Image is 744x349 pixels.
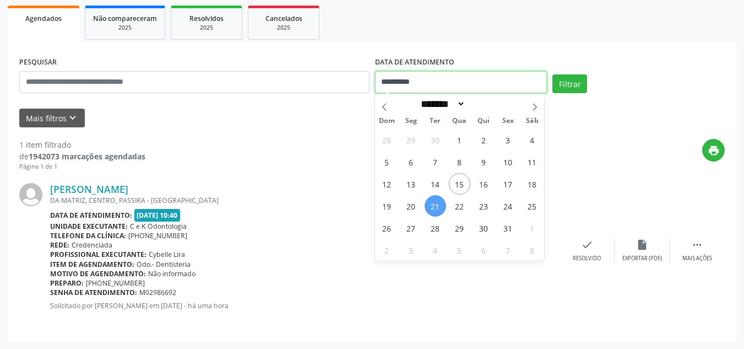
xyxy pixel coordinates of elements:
[376,151,398,173] span: Outubro 5, 2025
[425,151,446,173] span: Outubro 7, 2025
[189,14,224,23] span: Resolvidos
[400,151,422,173] span: Outubro 6, 2025
[522,129,543,151] span: Outubro 4, 2025
[19,54,57,71] label: PESQUISAR
[19,139,145,151] div: 1 item filtrado
[376,239,398,261] span: Novembro 2, 2025
[682,255,712,262] div: Mais ações
[473,129,495,151] span: Outubro 2, 2025
[400,195,422,217] span: Outubro 20, 2025
[375,54,454,71] label: DATA DE ATENDIMENTO
[50,196,560,205] div: DA MATRIZ, CENTRO, PASSIRA - [GEOGRAPHIC_DATA]
[449,173,470,195] span: Outubro 15, 2025
[93,24,157,32] div: 2025
[423,117,447,125] span: Ter
[473,217,495,239] span: Outubro 30, 2025
[636,239,648,251] i: insert_drive_file
[50,278,84,288] b: Preparo:
[400,239,422,261] span: Novembro 3, 2025
[449,129,470,151] span: Outubro 1, 2025
[425,173,446,195] span: Outubro 14, 2025
[552,74,587,93] button: Filtrar
[134,209,181,222] span: [DATE] 10:40
[399,117,423,125] span: Seg
[128,231,187,240] span: [PHONE_NUMBER]
[522,151,543,173] span: Outubro 11, 2025
[449,239,470,261] span: Novembro 5, 2025
[465,98,502,110] input: Year
[702,139,725,162] button: print
[425,217,446,239] span: Outubro 28, 2025
[473,173,495,195] span: Outubro 16, 2025
[50,260,134,269] b: Item de agendamento:
[50,250,146,259] b: Profissional executante:
[376,195,398,217] span: Outubro 19, 2025
[449,195,470,217] span: Outubro 22, 2025
[400,217,422,239] span: Outubro 27, 2025
[29,151,145,162] strong: 1942073 marcações agendadas
[522,217,543,239] span: Novembro 1, 2025
[497,151,519,173] span: Outubro 10, 2025
[265,14,302,23] span: Cancelados
[50,269,146,278] b: Motivo de agendamento:
[708,144,720,157] i: print
[497,217,519,239] span: Outubro 31, 2025
[50,240,69,250] b: Rede:
[50,211,132,220] b: Data de atendimento:
[496,117,520,125] span: Sex
[19,162,145,171] div: Página 1 de 1
[691,239,703,251] i: 
[139,288,176,297] span: M02986692
[471,117,496,125] span: Qui
[497,129,519,151] span: Outubro 3, 2025
[50,222,128,231] b: Unidade executante:
[19,151,145,162] div: de
[425,195,446,217] span: Outubro 21, 2025
[67,112,79,124] i: keyboard_arrow_down
[50,183,128,195] a: [PERSON_NAME]
[149,250,185,259] span: Cybelle Lira
[25,14,62,23] span: Agendados
[50,301,560,310] p: Solicitado por [PERSON_NAME] em [DATE] - há uma hora
[400,173,422,195] span: Outubro 13, 2025
[497,195,519,217] span: Outubro 24, 2025
[50,231,126,240] b: Telefone da clínica:
[473,239,495,261] span: Novembro 6, 2025
[19,109,85,128] button: Mais filtroskeyboard_arrow_down
[425,129,446,151] span: Setembro 30, 2025
[449,151,470,173] span: Outubro 8, 2025
[473,151,495,173] span: Outubro 9, 2025
[522,239,543,261] span: Novembro 8, 2025
[400,129,422,151] span: Setembro 29, 2025
[19,183,42,206] img: img
[179,24,234,32] div: 2025
[522,195,543,217] span: Outubro 25, 2025
[449,217,470,239] span: Outubro 29, 2025
[497,239,519,261] span: Novembro 7, 2025
[137,260,191,269] span: Odo.- Dentisteria
[447,117,471,125] span: Qua
[417,98,466,110] select: Month
[256,24,311,32] div: 2025
[148,269,195,278] span: Não informado
[50,288,137,297] b: Senha de atendimento:
[375,117,399,125] span: Dom
[573,255,601,262] div: Resolvido
[520,117,544,125] span: Sáb
[425,239,446,261] span: Novembro 4, 2025
[130,222,187,231] span: C e K Odontologia
[93,14,157,23] span: Não compareceram
[473,195,495,217] span: Outubro 23, 2025
[86,278,145,288] span: [PHONE_NUMBER]
[522,173,543,195] span: Outubro 18, 2025
[72,240,112,250] span: Credenciada
[376,173,398,195] span: Outubro 12, 2025
[376,217,398,239] span: Outubro 26, 2025
[497,173,519,195] span: Outubro 17, 2025
[622,255,662,262] div: Exportar (PDF)
[581,239,593,251] i: check
[376,129,398,151] span: Setembro 28, 2025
